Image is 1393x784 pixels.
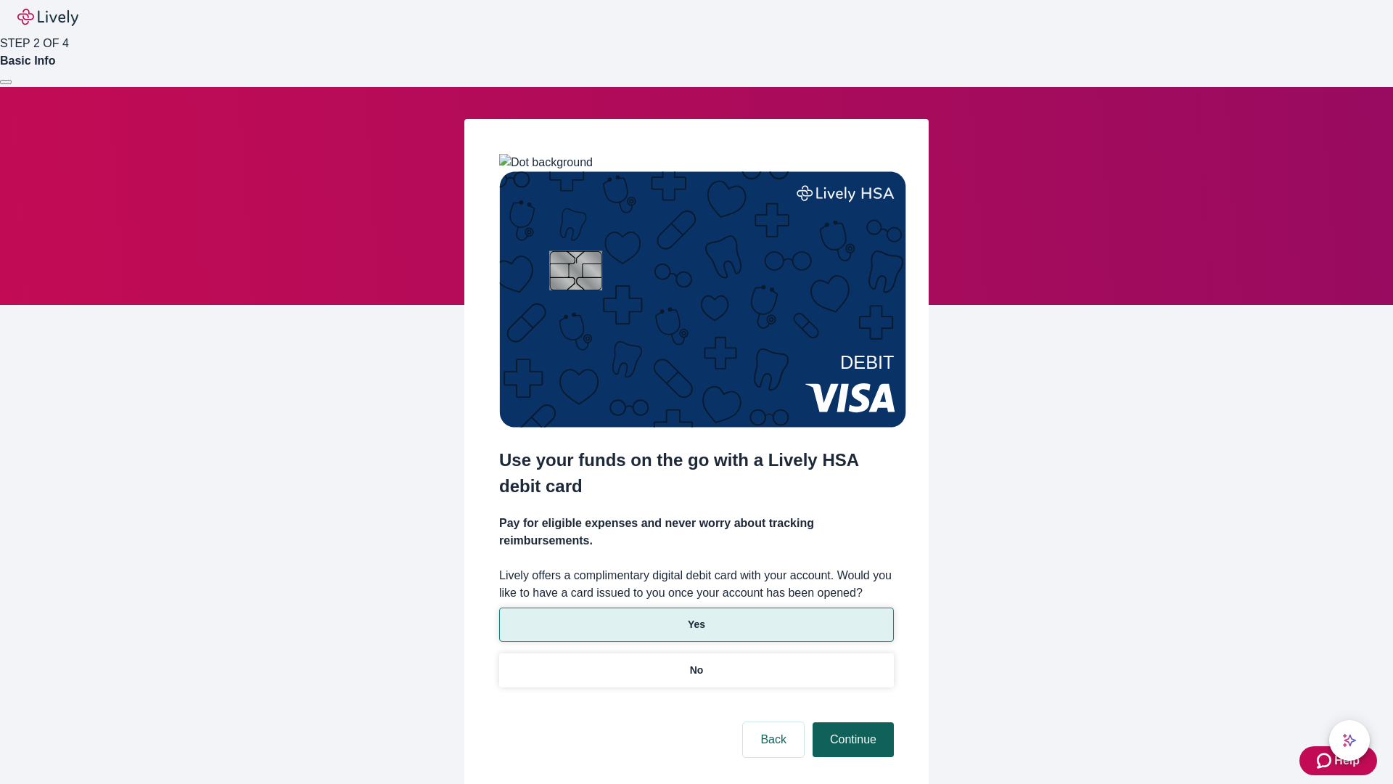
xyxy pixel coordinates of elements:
h2: Use your funds on the go with a Lively HSA debit card [499,447,894,499]
button: Continue [813,722,894,757]
button: Yes [499,608,894,642]
img: Lively [17,9,78,26]
h4: Pay for eligible expenses and never worry about tracking reimbursements. [499,515,894,550]
label: Lively offers a complimentary digital debit card with your account. Would you like to have a card... [499,567,894,602]
button: No [499,653,894,687]
svg: Zendesk support icon [1317,752,1334,769]
p: Yes [688,617,705,632]
button: Zendesk support iconHelp [1299,746,1377,775]
svg: Lively AI Assistant [1342,733,1357,748]
span: Help [1334,752,1360,769]
button: chat [1329,720,1370,761]
img: Debit card [499,171,906,428]
img: Dot background [499,154,593,171]
button: Back [743,722,804,757]
p: No [690,663,704,678]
